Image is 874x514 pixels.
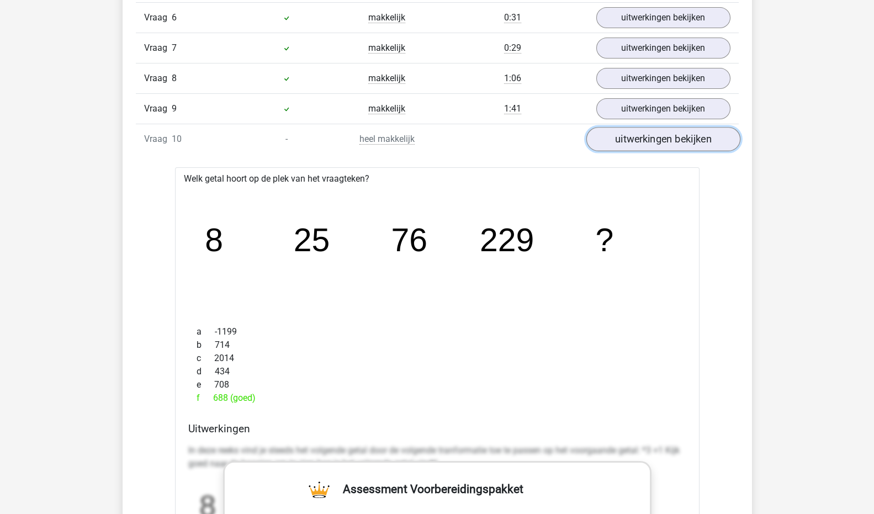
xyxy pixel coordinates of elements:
span: Vraag [144,41,172,55]
a: uitwerkingen bekijken [596,98,730,119]
span: makkelijk [368,73,405,84]
a: uitwerkingen bekijken [596,7,730,28]
span: Vraag [144,72,172,85]
p: In deze reeks vind je steeds het volgende getal door de volgende tranformatie toe te passen op he... [188,444,686,470]
div: -1199 [188,325,686,338]
span: 6 [172,12,177,23]
div: 714 [188,338,686,352]
span: makkelijk [368,103,405,114]
span: 1:41 [504,103,521,114]
span: 0:29 [504,43,521,54]
div: 708 [188,378,686,391]
tspan: 8 [205,222,223,258]
div: 434 [188,365,686,378]
span: Vraag [144,102,172,115]
span: 1:06 [504,73,521,84]
span: 9 [172,103,177,114]
span: c [197,352,214,365]
span: makkelijk [368,12,405,23]
span: 7 [172,43,177,53]
span: 8 [172,73,177,83]
a: uitwerkingen bekijken [586,127,740,151]
tspan: 25 [294,222,330,258]
div: 688 (goed) [188,391,686,405]
span: Vraag [144,11,172,24]
span: makkelijk [368,43,405,54]
tspan: 76 [391,222,428,258]
div: - [236,133,337,146]
span: f [197,391,213,405]
tspan: 229 [480,222,535,258]
span: e [197,378,214,391]
h4: Uitwerkingen [188,422,686,435]
span: Vraag [144,133,172,146]
tspan: ? [596,222,615,258]
span: a [197,325,215,338]
a: uitwerkingen bekijken [596,38,730,59]
span: d [197,365,215,378]
span: b [197,338,215,352]
span: 0:31 [504,12,521,23]
span: heel makkelijk [359,134,415,145]
div: 2014 [188,352,686,365]
a: uitwerkingen bekijken [596,68,730,89]
span: 10 [172,134,182,144]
